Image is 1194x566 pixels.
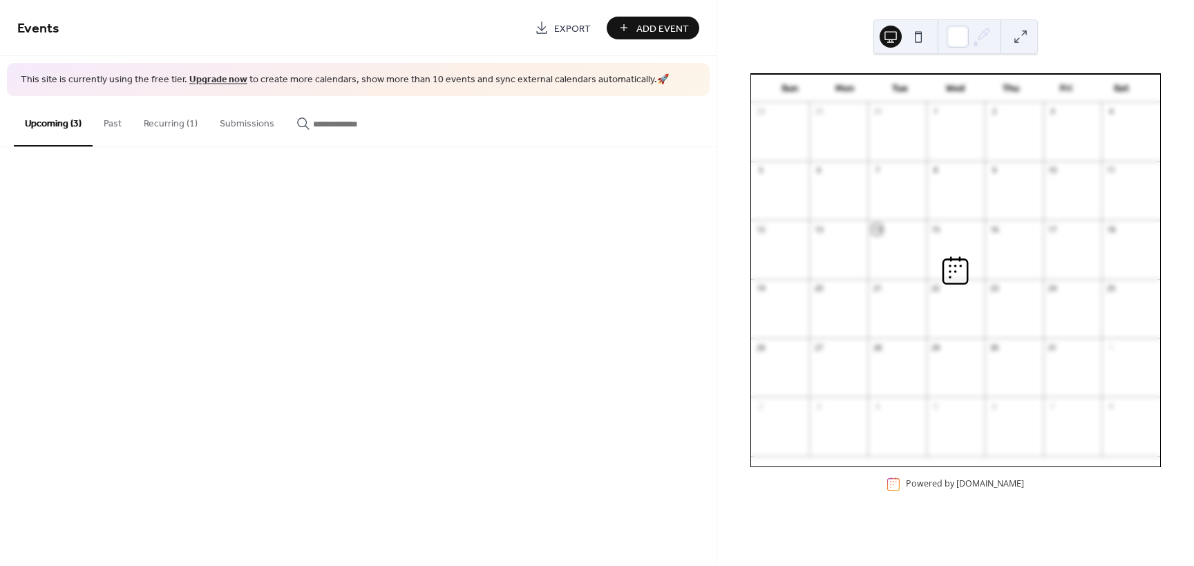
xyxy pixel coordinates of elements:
button: Past [93,96,133,145]
button: Submissions [209,96,285,145]
div: 28 [755,106,766,117]
button: Add Event [607,17,699,39]
div: 2 [755,401,766,411]
div: 5 [755,165,766,176]
button: Recurring (1) [133,96,209,145]
div: 22 [931,283,941,294]
div: 3 [1048,106,1058,117]
div: 4 [872,401,882,411]
div: 21 [872,283,882,294]
div: 19 [755,283,766,294]
div: 7 [872,165,882,176]
div: 6 [813,165,824,176]
a: Export [524,17,601,39]
div: 26 [755,342,766,352]
div: 20 [813,283,824,294]
a: [DOMAIN_NAME] [956,478,1024,490]
div: Tue [873,75,928,102]
span: Events [17,15,59,42]
div: Wed [928,75,983,102]
div: 4 [1106,106,1116,117]
span: This site is currently using the free tier. to create more calendars, show more than 10 events an... [21,73,669,87]
div: 16 [989,224,999,234]
div: 17 [1048,224,1058,234]
div: 5 [931,401,941,411]
div: Powered by [906,478,1024,490]
div: 2 [989,106,999,117]
div: 14 [872,224,882,234]
a: Upgrade now [189,70,247,89]
div: 30 [989,342,999,352]
div: 27 [813,342,824,352]
div: 1 [931,106,941,117]
div: 23 [989,283,999,294]
div: 29 [813,106,824,117]
div: 8 [1106,401,1116,411]
div: 18 [1106,224,1116,234]
div: Fri [1039,75,1094,102]
div: 13 [813,224,824,234]
div: Sat [1094,75,1149,102]
div: Mon [817,75,873,102]
div: 15 [931,224,941,234]
div: 30 [872,106,882,117]
span: Add Event [636,21,689,36]
div: 25 [1106,283,1116,294]
div: 6 [989,401,999,411]
span: Export [554,21,591,36]
div: 11 [1106,165,1116,176]
div: 31 [1048,342,1058,352]
div: 3 [813,401,824,411]
div: 8 [931,165,941,176]
div: 29 [931,342,941,352]
div: 1 [1106,342,1116,352]
div: 28 [872,342,882,352]
div: Sun [762,75,817,102]
div: 12 [755,224,766,234]
div: 9 [989,165,999,176]
div: 7 [1048,401,1058,411]
div: Thu [983,75,1039,102]
div: 24 [1048,283,1058,294]
button: Upcoming (3) [14,96,93,147]
div: 10 [1048,165,1058,176]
